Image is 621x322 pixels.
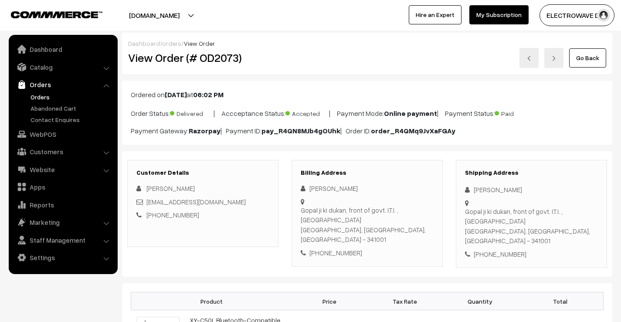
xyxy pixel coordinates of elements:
th: Quantity [442,292,517,310]
a: Dashboard [11,41,115,57]
img: left-arrow.png [526,56,532,61]
a: WebPOS [11,126,115,142]
b: Razorpay [189,126,221,135]
th: Product [131,292,292,310]
b: 06:02 PM [193,90,224,99]
div: / / [128,39,606,48]
img: user [597,9,610,22]
a: Abandoned Cart [28,104,115,113]
a: Reports [11,197,115,213]
h2: View Order (# OD2073) [128,51,279,64]
a: Go Back [569,48,606,68]
b: pay_R4QN8MJb4gOUhk [261,126,340,135]
th: Tax Rate [367,292,442,310]
h3: Shipping Address [465,169,598,176]
a: [EMAIL_ADDRESS][DOMAIN_NAME] [146,198,246,206]
a: Marketing [11,214,115,230]
span: Paid [495,107,538,118]
span: [PERSON_NAME] [146,184,195,192]
div: Gopal ji ki dukan, front of govt. I.T.I. , [GEOGRAPHIC_DATA] [GEOGRAPHIC_DATA], [GEOGRAPHIC_DATA]... [301,205,434,244]
a: [PHONE_NUMBER] [146,211,199,219]
img: COMMMERCE [11,11,102,18]
a: Catalog [11,59,115,75]
h3: Customer Details [136,169,269,176]
th: Total [517,292,603,310]
a: Customers [11,144,115,159]
a: Settings [11,250,115,265]
b: [DATE] [165,90,187,99]
span: Accepted [285,107,329,118]
div: [PERSON_NAME] [301,183,434,193]
a: Apps [11,179,115,195]
button: ELECTROWAVE DE… [540,4,614,26]
div: Gopal ji ki dukan, front of govt. I.T.I. , [GEOGRAPHIC_DATA] [GEOGRAPHIC_DATA], [GEOGRAPHIC_DATA]... [465,207,598,246]
div: [PHONE_NUMBER] [301,248,434,258]
p: Ordered on at [131,89,604,100]
a: orders [162,40,181,47]
a: My Subscription [469,5,529,24]
a: Dashboard [128,40,160,47]
button: [DOMAIN_NAME] [98,4,210,26]
a: Contact Enquires [28,115,115,124]
a: Website [11,162,115,177]
a: Orders [28,92,115,102]
b: Online payment [384,109,437,118]
h3: Billing Address [301,169,434,176]
p: Order Status: | Accceptance Status: | Payment Mode: | Payment Status: [131,107,604,119]
a: Staff Management [11,232,115,248]
span: Delivered [170,107,214,118]
b: order_R4QMq9JvXaFGAy [371,126,455,135]
th: Price [292,292,367,310]
a: Orders [11,77,115,92]
div: [PHONE_NUMBER] [465,249,598,259]
span: View Order [184,40,215,47]
div: [PERSON_NAME] [465,185,598,195]
a: Hire an Expert [409,5,462,24]
p: Payment Gateway: | Payment ID: | Order ID: [131,125,604,136]
a: COMMMERCE [11,9,87,19]
img: right-arrow.png [551,56,557,61]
